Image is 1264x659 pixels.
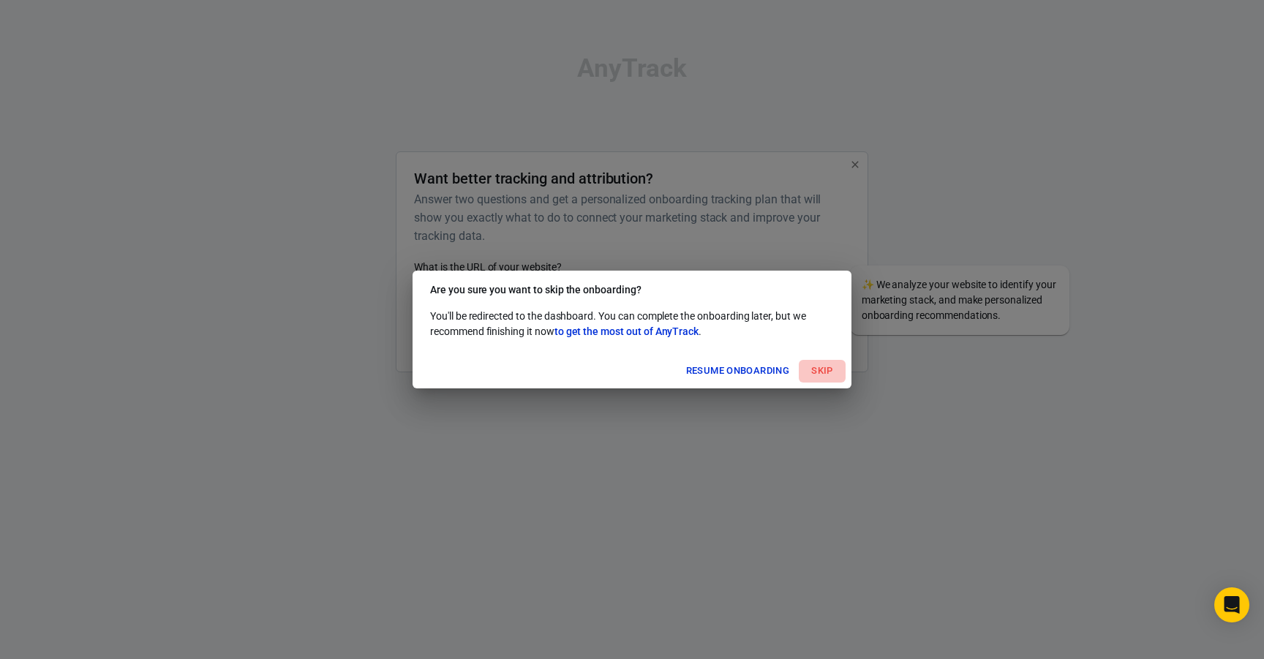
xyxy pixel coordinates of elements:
h2: Are you sure you want to skip the onboarding? [413,271,851,309]
p: You'll be redirected to the dashboard. You can complete the onboarding later, but we recommend fi... [430,309,834,339]
button: Resume onboarding [682,360,793,383]
span: to get the most out of AnyTrack [554,325,699,337]
button: Skip [799,360,846,383]
div: Open Intercom Messenger [1214,587,1249,622]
